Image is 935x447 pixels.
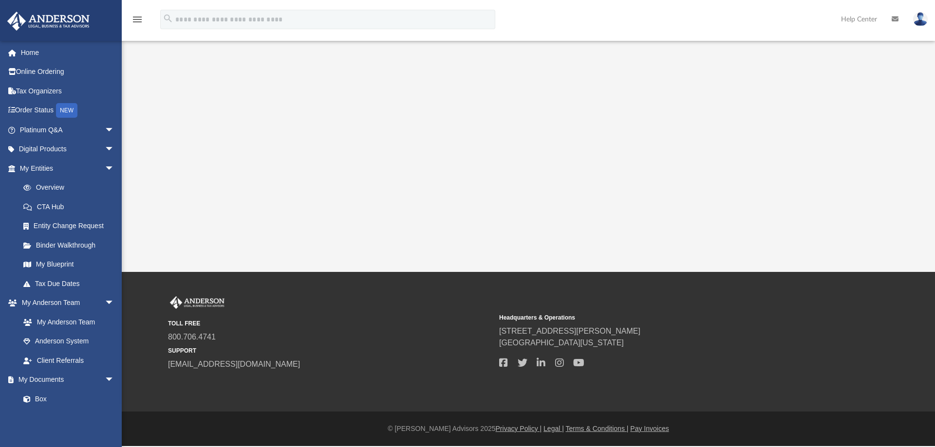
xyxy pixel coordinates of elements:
a: Terms & Conditions | [566,425,629,432]
span: arrow_drop_down [105,293,124,313]
a: Home [7,43,129,62]
span: arrow_drop_down [105,140,124,160]
a: menu [131,18,143,25]
a: My Anderson Team [14,312,119,332]
a: Privacy Policy | [496,425,542,432]
a: Anderson System [14,332,124,351]
a: My Documentsarrow_drop_down [7,370,124,390]
small: SUPPORT [168,346,492,355]
a: Overview [14,178,129,197]
a: Digital Productsarrow_drop_down [7,140,129,159]
a: My Anderson Teamarrow_drop_down [7,293,124,313]
i: menu [131,14,143,25]
small: Headquarters & Operations [499,313,823,322]
a: Meeting Minutes [14,409,124,428]
a: 800.706.4741 [168,333,216,341]
a: Pay Invoices [630,425,669,432]
i: search [163,13,173,24]
img: User Pic [913,12,928,26]
img: Anderson Advisors Platinum Portal [4,12,93,31]
a: Tax Due Dates [14,274,129,293]
span: arrow_drop_down [105,159,124,179]
a: My Entitiesarrow_drop_down [7,159,129,178]
div: NEW [56,103,77,118]
a: [EMAIL_ADDRESS][DOMAIN_NAME] [168,360,300,368]
div: © [PERSON_NAME] Advisors 2025 [122,424,935,434]
a: Order StatusNEW [7,101,129,121]
small: TOLL FREE [168,319,492,328]
span: arrow_drop_down [105,370,124,390]
span: arrow_drop_down [105,120,124,140]
a: Entity Change Request [14,216,129,236]
a: [STREET_ADDRESS][PERSON_NAME] [499,327,640,335]
img: Anderson Advisors Platinum Portal [168,296,226,309]
a: Binder Walkthrough [14,235,129,255]
a: [GEOGRAPHIC_DATA][US_STATE] [499,339,624,347]
a: My Blueprint [14,255,124,274]
a: Platinum Q&Aarrow_drop_down [7,120,129,140]
a: CTA Hub [14,197,129,216]
a: Online Ordering [7,62,129,82]
a: Legal | [543,425,564,432]
a: Client Referrals [14,351,124,370]
a: Tax Organizers [7,81,129,101]
a: Box [14,389,119,409]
